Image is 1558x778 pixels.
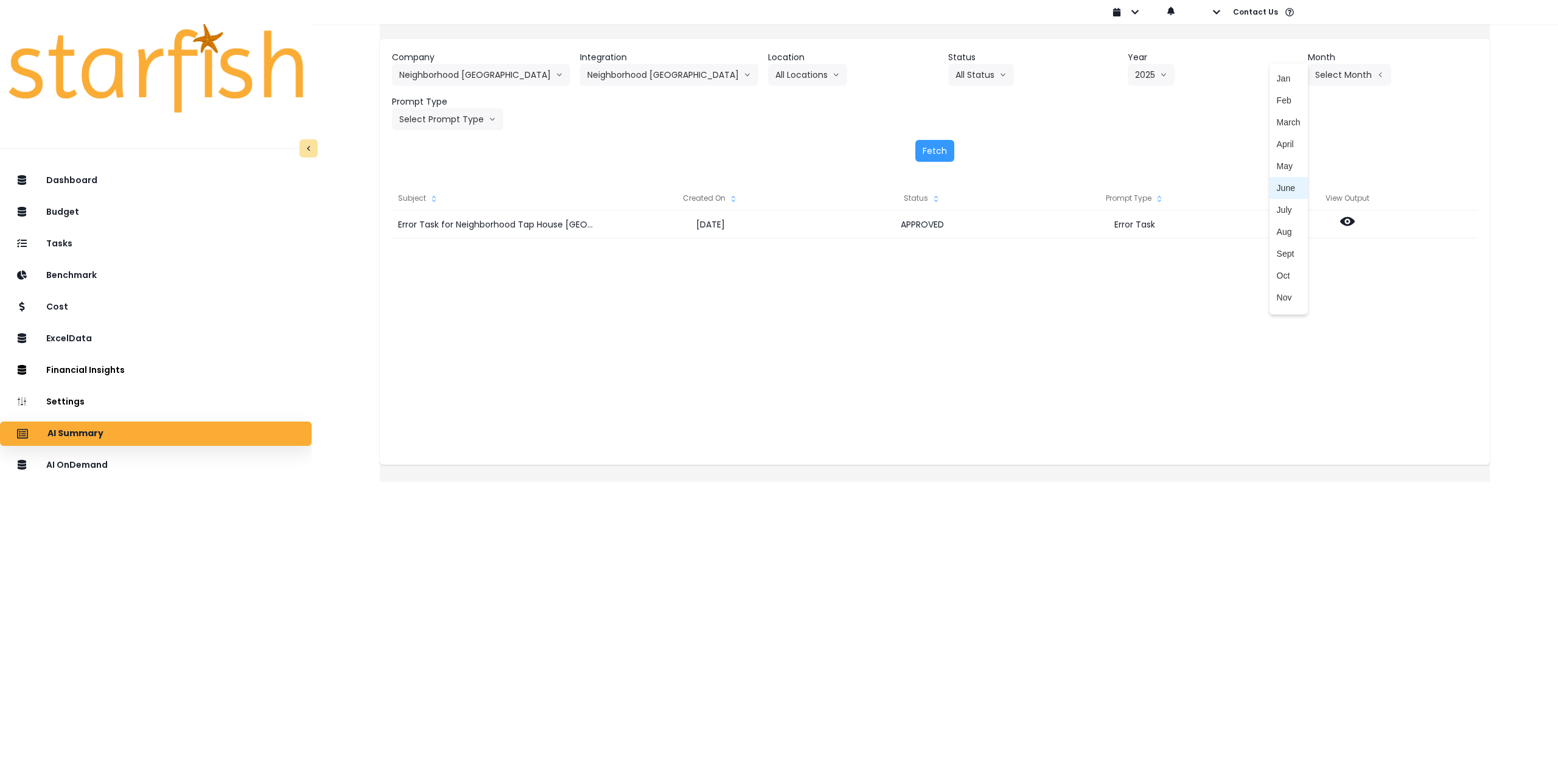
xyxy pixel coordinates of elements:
button: Neighborhood [GEOGRAPHIC_DATA]arrow down line [392,64,570,86]
svg: arrow down line [999,69,1007,81]
span: Jan [1277,72,1301,85]
svg: sort [1155,194,1164,204]
button: All Statusarrow down line [948,64,1014,86]
svg: arrow left line [1377,69,1384,81]
div: Created On [604,186,817,210]
p: Benchmark [46,270,97,280]
span: Sept [1277,248,1301,260]
header: Integration [580,51,758,64]
span: June [1277,182,1301,194]
svg: arrow down line [489,113,496,125]
p: AI OnDemand [46,460,108,470]
div: View Output [1241,186,1453,210]
header: Prompt Type [392,96,570,108]
span: April [1277,138,1301,150]
span: March [1277,116,1301,128]
svg: sort [931,194,941,204]
header: Month [1308,51,1478,64]
header: Year [1128,51,1298,64]
svg: arrow down line [556,69,563,81]
div: Prompt Type [1029,186,1241,210]
button: Select Prompt Typearrow down line [392,108,503,130]
svg: arrow down line [1160,69,1167,81]
button: Neighborhood [GEOGRAPHIC_DATA]arrow down line [580,64,758,86]
div: Error Task [1029,210,1241,238]
p: ExcelData [46,333,92,344]
span: July [1277,204,1301,216]
svg: sort [429,194,439,204]
p: Cost [46,302,68,312]
span: Aug [1277,226,1301,238]
div: APPROVED [817,210,1029,238]
span: Feb [1277,94,1301,106]
ul: Select Montharrow left line [1270,64,1308,314]
svg: arrow down line [744,69,751,81]
button: Select Montharrow left line [1308,64,1391,86]
p: AI Summary [47,428,103,439]
span: Oct [1277,269,1301,282]
button: Fetch [915,140,954,162]
span: May [1277,160,1301,172]
p: Tasks [46,238,72,249]
div: [DATE] [604,210,817,238]
header: Company [392,51,570,64]
button: All Locationsarrow down line [768,64,847,86]
svg: arrow down line [833,69,840,81]
button: 2025arrow down line [1128,64,1175,86]
div: Error Task for Neighborhood Tap House [GEOGRAPHIC_DATA] for [DATE] [392,210,604,238]
span: Nov [1277,291,1301,304]
p: Dashboard [46,175,97,186]
div: Subject [392,186,604,210]
p: Budget [46,207,79,217]
header: Status [948,51,1119,64]
svg: sort [728,194,738,204]
div: Status [817,186,1029,210]
header: Location [768,51,938,64]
